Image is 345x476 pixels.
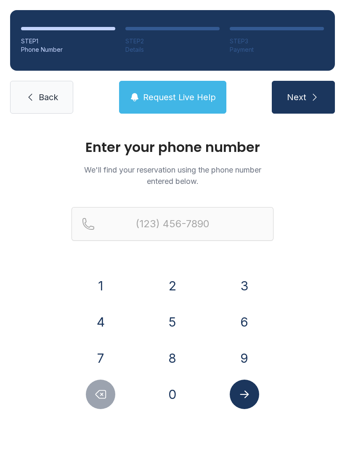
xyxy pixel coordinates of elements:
[125,45,220,54] div: Details
[86,343,115,373] button: 7
[230,343,259,373] button: 9
[72,141,273,154] h1: Enter your phone number
[86,380,115,409] button: Delete number
[230,271,259,300] button: 3
[230,380,259,409] button: Submit lookup form
[125,37,220,45] div: STEP 2
[72,164,273,187] p: We'll find your reservation using the phone number entered below.
[21,37,115,45] div: STEP 1
[158,380,187,409] button: 0
[287,91,306,103] span: Next
[230,307,259,337] button: 6
[158,307,187,337] button: 5
[158,271,187,300] button: 2
[230,37,324,45] div: STEP 3
[158,343,187,373] button: 8
[72,207,273,241] input: Reservation phone number
[86,307,115,337] button: 4
[39,91,58,103] span: Back
[230,45,324,54] div: Payment
[21,45,115,54] div: Phone Number
[86,271,115,300] button: 1
[143,91,216,103] span: Request Live Help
